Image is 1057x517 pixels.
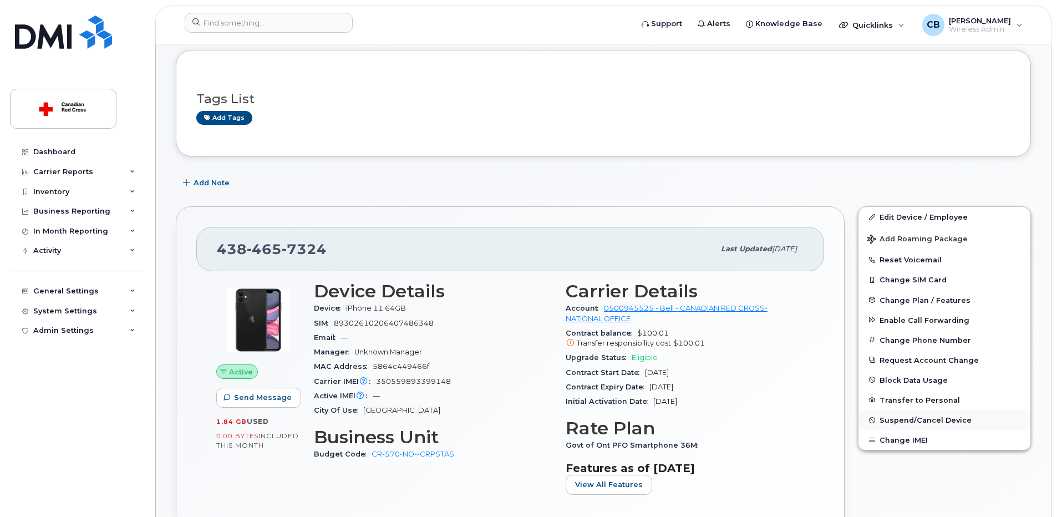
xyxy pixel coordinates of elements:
button: Block Data Usage [858,370,1030,390]
span: Contract Expiry Date [566,383,649,391]
span: Active IMEI [314,392,373,400]
button: Add Roaming Package [858,227,1030,250]
span: Device [314,304,346,312]
span: $100.01 [566,329,804,349]
span: Contract Start Date [566,368,645,377]
span: Contract balance [566,329,637,337]
span: MAC Address [314,362,373,371]
span: Govt of Ont PFO Smartphone 36M [566,441,703,449]
button: Request Account Change [858,350,1030,370]
span: Enable Call Forwarding [880,316,969,324]
button: Reset Voicemail [858,250,1030,270]
span: Account [566,304,604,312]
button: Change Phone Number [858,330,1030,350]
span: Alerts [707,18,730,29]
span: Support [651,18,682,29]
span: Wireless Admin [949,25,1011,34]
input: Find something... [185,13,353,33]
span: City Of Use [314,406,363,414]
span: Initial Activation Date [566,397,653,406]
button: Suspend/Cancel Device [858,410,1030,430]
span: [DATE] [772,245,797,253]
h3: Business Unit [314,427,552,447]
span: CB [927,18,940,32]
span: iPhone 11 64GB [346,304,406,312]
span: 5864c449466f [373,362,429,371]
span: [DATE] [649,383,673,391]
span: Add Note [194,178,230,188]
span: Add Roaming Package [867,235,968,245]
span: Transfer responsibility cost [577,339,671,347]
button: Add Note [176,173,239,193]
a: Alerts [690,13,738,35]
a: Add tags [196,111,252,125]
button: View All Features [566,475,652,495]
span: Carrier IMEI [314,377,376,386]
span: 89302610206407486348 [334,319,434,327]
div: Quicklinks [831,14,912,36]
span: — [373,392,380,400]
span: 1.84 GB [216,418,247,425]
span: $100.01 [673,339,705,347]
span: Send Message [234,392,292,403]
h3: Carrier Details [566,281,804,301]
span: 350559893399148 [376,377,451,386]
span: 465 [247,241,282,257]
span: [DATE] [653,397,677,406]
h3: Tags List [196,92,1010,106]
span: Unknown Manager [354,348,422,356]
span: used [247,417,269,425]
h3: Features as of [DATE] [566,462,804,475]
button: Enable Call Forwarding [858,310,1030,330]
span: — [341,333,348,342]
span: [DATE] [645,368,669,377]
span: Eligible [632,353,658,362]
button: Change IMEI [858,430,1030,450]
a: Edit Device / Employee [858,207,1030,227]
span: 438 [217,241,327,257]
span: Manager [314,348,354,356]
h3: Rate Plan [566,418,804,438]
button: Change SIM Card [858,270,1030,290]
span: Budget Code [314,450,372,458]
span: Email [314,333,341,342]
a: Support [634,13,690,35]
span: Knowledge Base [755,18,822,29]
span: Quicklinks [852,21,893,29]
span: 0.00 Bytes [216,432,258,440]
div: Corinne Burke [914,14,1030,36]
img: iPhone_11.jpg [225,287,292,353]
a: CR-570-NO--CRPSTAS [372,450,454,458]
a: Knowledge Base [738,13,830,35]
span: SIM [314,319,334,327]
a: 0500945525 - Bell - CANADIAN RED CROSS- NATIONAL OFFICE [566,304,768,322]
h3: Device Details [314,281,552,301]
span: Upgrade Status [566,353,632,362]
span: 7324 [282,241,327,257]
span: [PERSON_NAME] [949,16,1011,25]
span: View All Features [575,479,643,490]
span: Last updated [721,245,772,253]
span: [GEOGRAPHIC_DATA] [363,406,440,414]
button: Change Plan / Features [858,290,1030,310]
button: Send Message [216,388,301,408]
button: Transfer to Personal [858,390,1030,410]
span: Active [229,367,253,377]
span: Suspend/Cancel Device [880,416,972,424]
span: Change Plan / Features [880,296,970,304]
